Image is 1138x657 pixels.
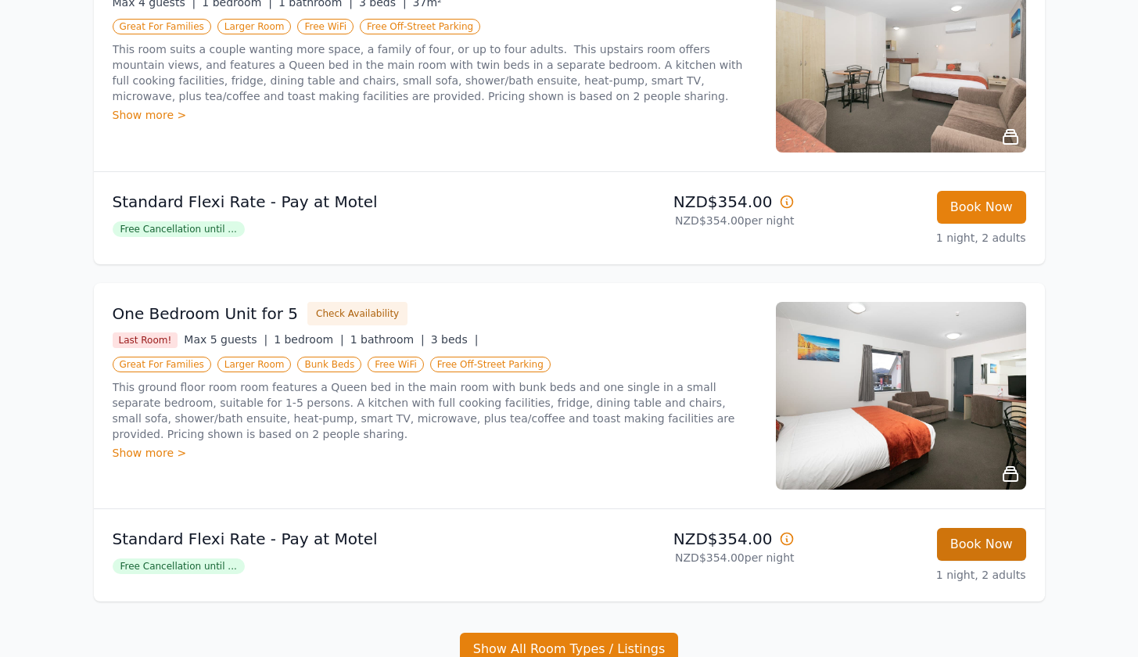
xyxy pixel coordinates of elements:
p: This room suits a couple wanting more space, a family of four, or up to four adults. This upstair... [113,41,757,104]
button: Book Now [937,528,1026,561]
span: 3 beds | [431,333,479,346]
p: NZD$354.00 [576,191,795,213]
span: Max 5 guests | [184,333,267,346]
div: Show more > [113,445,757,461]
span: Great For Families [113,357,211,372]
div: Show more > [113,107,757,123]
span: 1 bedroom | [274,333,344,346]
span: Larger Room [217,19,292,34]
button: Book Now [937,191,1026,224]
span: Free Cancellation until ... [113,558,245,574]
span: Last Room! [113,332,178,348]
span: Free Off-Street Parking [430,357,551,372]
span: Free WiFi [368,357,424,372]
span: Larger Room [217,357,292,372]
p: Standard Flexi Rate - Pay at Motel [113,528,563,550]
span: Free WiFi [297,19,354,34]
span: Bunk Beds [297,357,361,372]
h3: One Bedroom Unit for 5 [113,303,299,325]
span: Free Cancellation until ... [113,221,245,237]
button: Check Availability [307,302,407,325]
p: 1 night, 2 adults [807,567,1026,583]
p: This ground floor room room features a Queen bed in the main room with bunk beds and one single i... [113,379,757,442]
span: 1 bathroom | [350,333,425,346]
p: NZD$354.00 per night [576,213,795,228]
p: NZD$354.00 [576,528,795,550]
span: Free Off-Street Parking [360,19,480,34]
p: 1 night, 2 adults [807,230,1026,246]
p: Standard Flexi Rate - Pay at Motel [113,191,563,213]
p: NZD$354.00 per night [576,550,795,565]
span: Great For Families [113,19,211,34]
